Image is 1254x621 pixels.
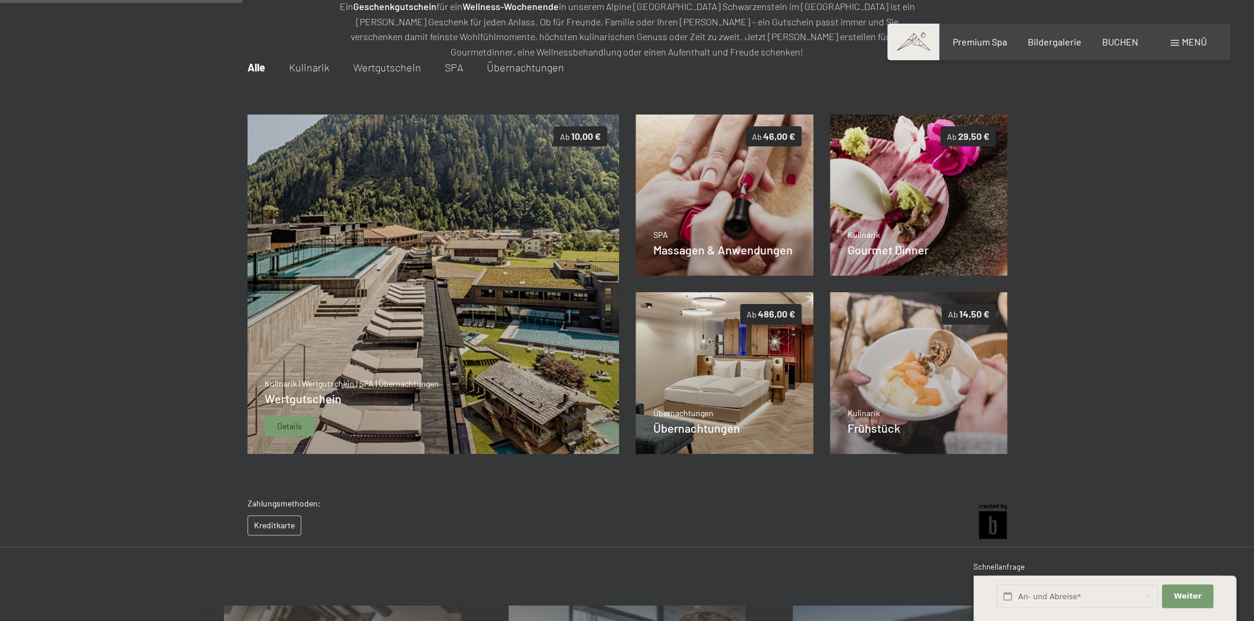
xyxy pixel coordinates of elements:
button: Weiter [1162,584,1213,609]
a: Bildergalerie [1028,36,1082,47]
strong: Wellness-Wochenende [462,1,559,12]
span: Schnellanfrage [973,562,1025,571]
a: BUCHEN [1102,36,1138,47]
span: Menü [1182,36,1207,47]
span: Weiter [1174,591,1201,602]
a: Premium Spa [952,36,1007,47]
strong: Geschenkgutschein [353,1,437,12]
